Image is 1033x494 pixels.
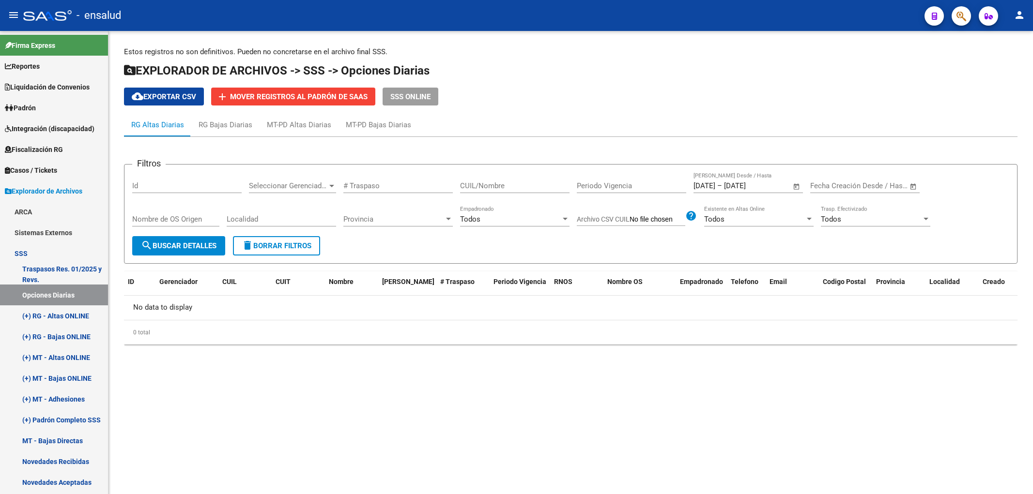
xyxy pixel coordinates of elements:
datatable-header-cell: Nombre [325,271,378,303]
span: CUIL [222,278,237,285]
h3: Filtros [132,157,166,170]
span: CUIT [276,278,291,285]
span: Nombre [329,278,354,285]
span: - ensalud [77,5,121,26]
span: Telefono [731,278,758,285]
datatable-header-cell: ID [124,271,155,303]
div: 0 total [124,320,1018,344]
span: Seleccionar Gerenciador [249,181,327,190]
span: Todos [460,215,480,224]
datatable-header-cell: Provincia [872,271,925,303]
datatable-header-cell: RNOS [550,271,603,303]
span: Integración (discapacidad) [5,123,94,134]
div: MT-PD Altas Diarias [267,120,331,130]
span: Todos [704,215,725,224]
div: MT-PD Bajas Diarias [346,120,411,130]
mat-icon: search [141,240,153,251]
mat-icon: cloud_download [132,90,143,102]
datatable-header-cell: # Traspaso [436,271,490,303]
span: – [717,181,722,190]
span: Fiscalización RG [5,144,63,155]
span: Provincia [343,215,444,224]
span: Casos / Tickets [5,165,57,176]
button: Open calendar [908,181,919,192]
datatable-header-cell: Fecha Traspaso [378,271,436,303]
button: SSS ONLINE [383,88,438,105]
button: Exportar CSV [124,88,204,105]
span: [PERSON_NAME] [382,278,434,285]
datatable-header-cell: Periodo Vigencia [490,271,550,303]
span: Codigo Postal [823,278,866,285]
span: Nombre OS [607,278,643,285]
span: Reportes [5,61,40,72]
span: Buscar Detalles [141,241,216,250]
span: Email [770,278,787,285]
span: Mover registros al PADRÓN de SAAS [230,92,368,101]
button: Mover registros al PADRÓN de SAAS [211,88,375,105]
span: Empadronado [680,278,723,285]
datatable-header-cell: Nombre OS [603,271,676,303]
span: Liquidación de Convenios [5,82,90,92]
div: No data to display [124,296,1018,320]
input: End date [724,181,771,190]
button: Borrar Filtros [233,236,320,255]
span: Provincia [876,278,905,285]
span: Borrar Filtros [242,241,311,250]
datatable-header-cell: Telefono [727,271,766,303]
button: Buscar Detalles [132,236,225,255]
datatable-header-cell: Gerenciador [155,271,218,303]
datatable-header-cell: CUIT [272,271,325,303]
span: Exportar CSV [132,92,196,101]
mat-icon: help [685,210,697,222]
mat-icon: add [216,91,228,103]
input: Archivo CSV CUIL [630,215,685,224]
mat-icon: delete [242,240,253,251]
span: EXPLORADOR DE ARCHIVOS -> SSS -> Opciones Diarias [124,64,430,77]
mat-icon: menu [8,9,19,21]
datatable-header-cell: Localidad [925,271,979,303]
input: Start date [694,181,715,190]
span: RNOS [554,278,572,285]
span: Localidad [929,278,960,285]
datatable-header-cell: Codigo Postal [819,271,872,303]
mat-icon: person [1014,9,1025,21]
span: Gerenciador [159,278,198,285]
span: Archivo CSV CUIL [577,215,630,223]
span: # Traspaso [440,278,475,285]
span: ID [128,278,134,285]
p: Estos registros no son definitivos. Pueden no concretarse en el archivo final SSS. [124,46,1018,57]
iframe: Intercom live chat [1000,461,1023,484]
span: Todos [821,215,841,224]
datatable-header-cell: CUIL [218,271,272,303]
input: End date [850,181,897,190]
span: Periodo Vigencia [493,278,546,285]
button: Open calendar [791,181,802,192]
span: Firma Express [5,40,55,51]
span: Padrón [5,103,36,113]
input: Start date [810,181,842,190]
div: RG Altas Diarias [131,120,184,130]
datatable-header-cell: Email [766,271,819,303]
datatable-header-cell: Empadronado [676,271,727,303]
span: Creado [983,278,1005,285]
div: RG Bajas Diarias [199,120,252,130]
span: SSS ONLINE [390,92,431,101]
span: Explorador de Archivos [5,186,82,196]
